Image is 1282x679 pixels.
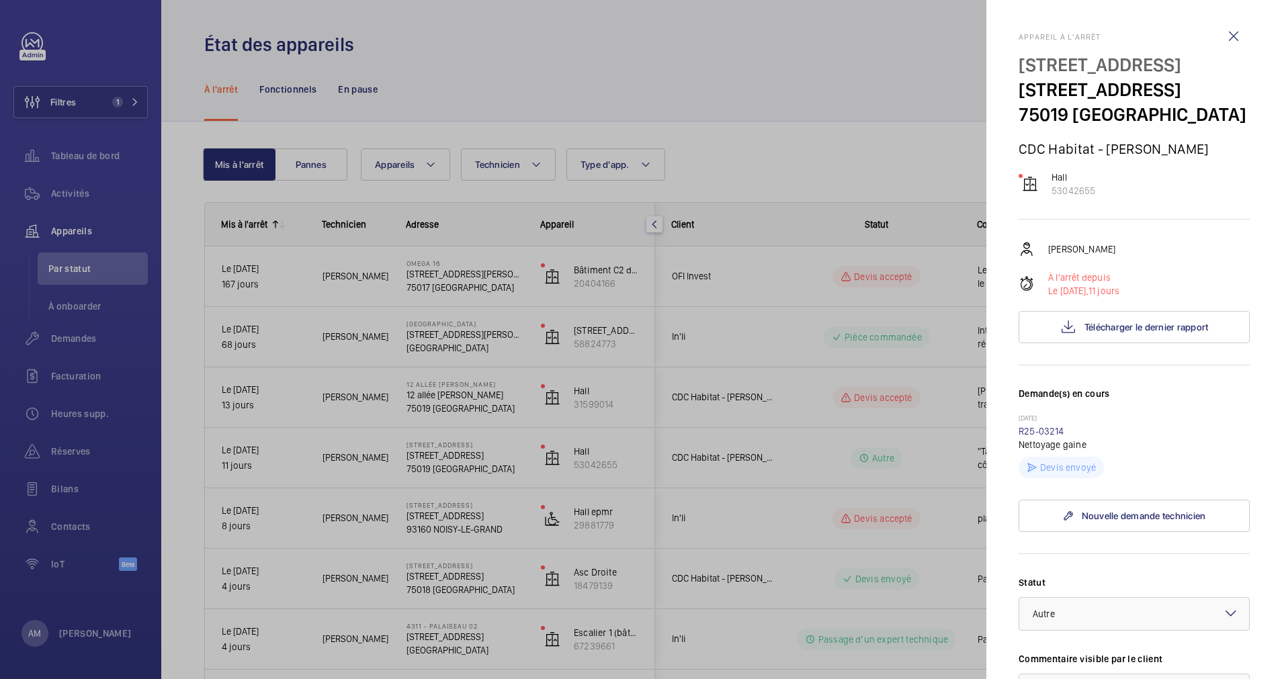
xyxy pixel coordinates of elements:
[1019,500,1250,532] a: Nouvelle demande technicien
[1019,438,1250,451] p: Nettoyage gaine
[1033,608,1055,619] span: Autre
[1048,271,1119,284] p: À l'arrêt depuis
[1019,387,1250,414] h3: Demande(s) en cours
[1040,461,1096,474] p: Devis envoyé
[1022,176,1038,192] img: elevator.svg
[1019,311,1250,343] button: Télécharger le dernier rapport
[1052,184,1095,197] p: 53042655
[1084,322,1209,332] span: Télécharger le dernier rapport
[1019,652,1250,666] label: Commentaire visible par le client
[1048,242,1115,256] p: [PERSON_NAME]
[1019,32,1250,42] h2: Appareil à l'arrêt
[1019,102,1250,127] p: 75019 [GEOGRAPHIC_DATA]
[1019,140,1250,157] p: CDC Habitat - [PERSON_NAME]
[1048,285,1088,296] span: Le [DATE],
[1019,414,1250,424] p: [DATE]
[1019,77,1250,102] p: [STREET_ADDRESS]
[1019,576,1250,589] label: Statut
[1052,171,1095,184] p: Hall
[1019,52,1250,77] p: [STREET_ADDRESS]
[1019,426,1064,437] a: R25-03214
[1048,284,1119,298] p: 11 jours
